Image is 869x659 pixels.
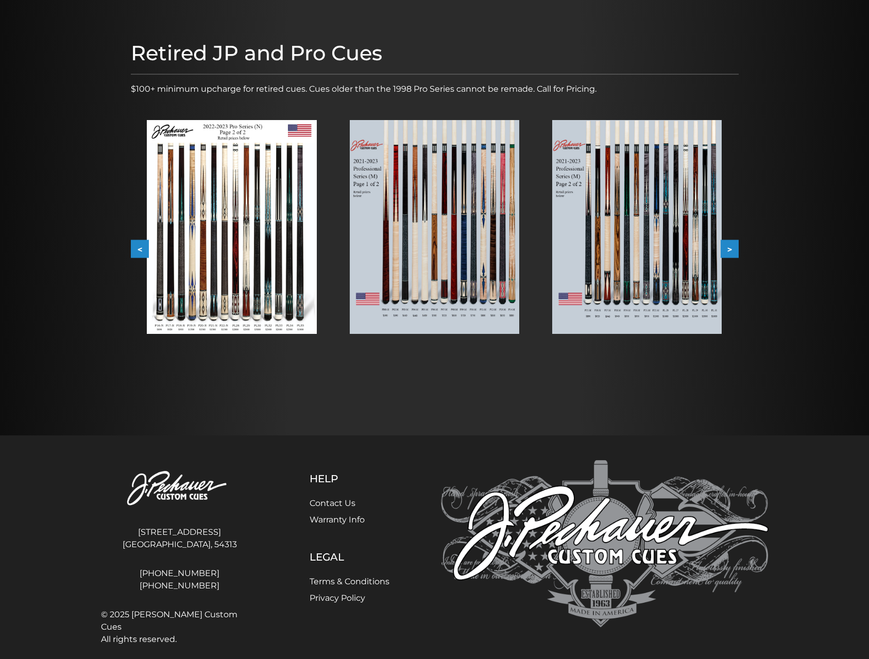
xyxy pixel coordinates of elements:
p: $100+ minimum upcharge for retired cues. Cues older than the 1998 Pro Series cannot be remade. Ca... [131,83,739,95]
a: [PHONE_NUMBER] [101,567,259,580]
a: [PHONE_NUMBER] [101,580,259,592]
h5: Help [310,472,389,485]
button: > [721,240,739,258]
h1: Retired JP and Pro Cues [131,41,739,65]
div: Carousel Navigation [131,240,739,258]
img: Pechauer Custom Cues [441,460,769,628]
img: Pechauer Custom Cues [101,460,259,517]
span: © 2025 [PERSON_NAME] Custom Cues All rights reserved. [101,609,259,646]
button: < [131,240,149,258]
a: Terms & Conditions [310,577,389,586]
a: Contact Us [310,498,355,508]
h5: Legal [310,551,389,563]
address: [STREET_ADDRESS] [GEOGRAPHIC_DATA], 54313 [101,522,259,555]
a: Warranty Info [310,515,365,525]
a: Privacy Policy [310,593,365,603]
